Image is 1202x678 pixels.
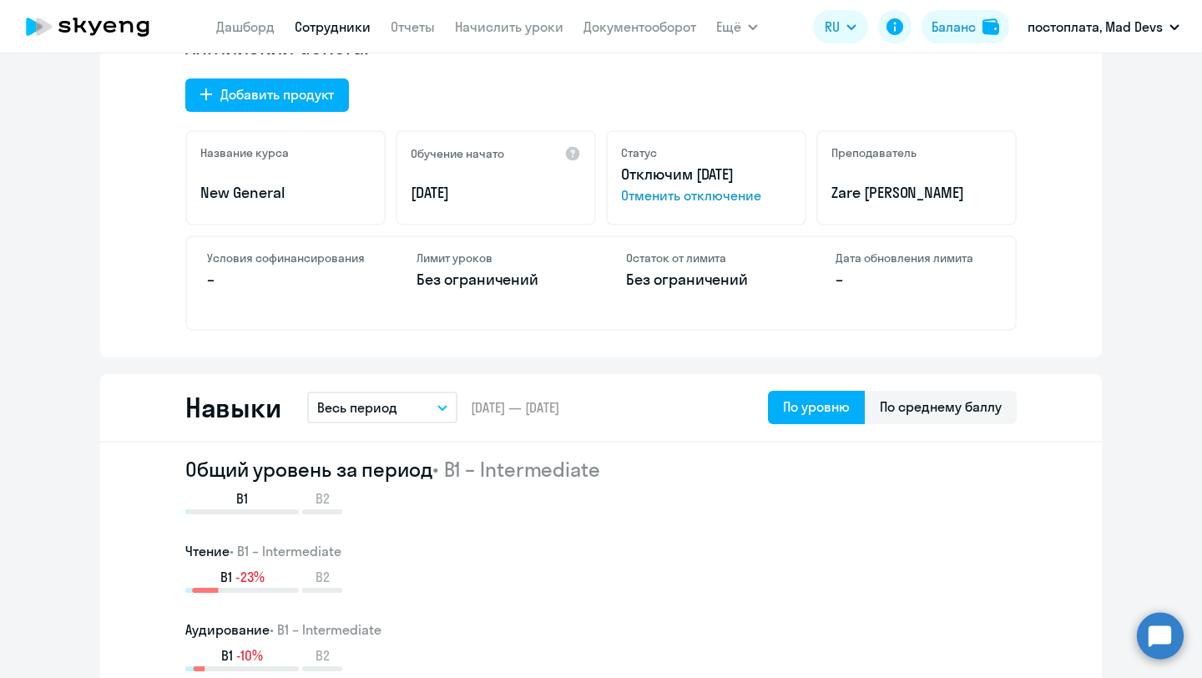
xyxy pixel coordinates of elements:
[317,397,397,417] p: Весь период
[207,250,366,266] h4: Условия софинансирования
[220,568,232,586] span: B1
[455,18,563,35] a: Начислить уроки
[185,541,1017,561] h3: Чтение
[235,568,265,586] span: -23%
[831,182,1002,204] p: Zare [PERSON_NAME]
[411,182,581,204] p: [DATE]
[813,10,868,43] button: RU
[185,456,1017,483] h2: Общий уровень за период
[831,145,917,160] h5: Преподаватель
[307,392,457,423] button: Весь период
[221,646,233,665] span: B1
[932,17,976,37] div: Баланс
[185,391,280,424] h2: Навыки
[316,646,330,665] span: B2
[220,84,334,104] div: Добавить продукт
[270,621,381,638] span: • B1 – Intermediate
[316,489,330,508] span: B2
[471,398,559,417] span: [DATE] — [DATE]
[236,646,263,665] span: -10%
[185,620,1017,640] h3: Аудирование
[1028,17,1163,37] p: постоплата, Mad Devs
[417,250,576,266] h4: Лимит уроков
[626,250,785,266] h4: Остаток от лимита
[185,78,349,112] button: Добавить продукт
[391,18,435,35] a: Отчеты
[216,18,275,35] a: Дашборд
[200,182,371,204] p: New General
[982,18,999,35] img: balance
[783,397,850,417] div: По уровню
[316,568,330,586] span: B2
[432,457,600,482] span: • B1 – Intermediate
[200,145,289,160] h5: Название курса
[236,489,248,508] span: B1
[922,10,1009,43] button: Балансbalance
[295,18,371,35] a: Сотрудники
[716,17,741,37] span: Ещё
[583,18,696,35] a: Документооборот
[411,146,504,161] h5: Обучение начато
[621,164,734,184] span: Отключим [DATE]
[716,10,758,43] button: Ещё
[836,269,995,291] p: –
[1019,7,1188,47] button: постоплата, Mad Devs
[417,269,576,291] p: Без ограничений
[836,250,995,266] h4: Дата обновления лимита
[880,397,1002,417] div: По среднему баллу
[230,543,341,559] span: • B1 – Intermediate
[621,145,657,160] h5: Статус
[825,17,840,37] span: RU
[626,269,785,291] p: Без ограничений
[621,185,791,205] span: Отменить отключение
[207,269,366,291] p: –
